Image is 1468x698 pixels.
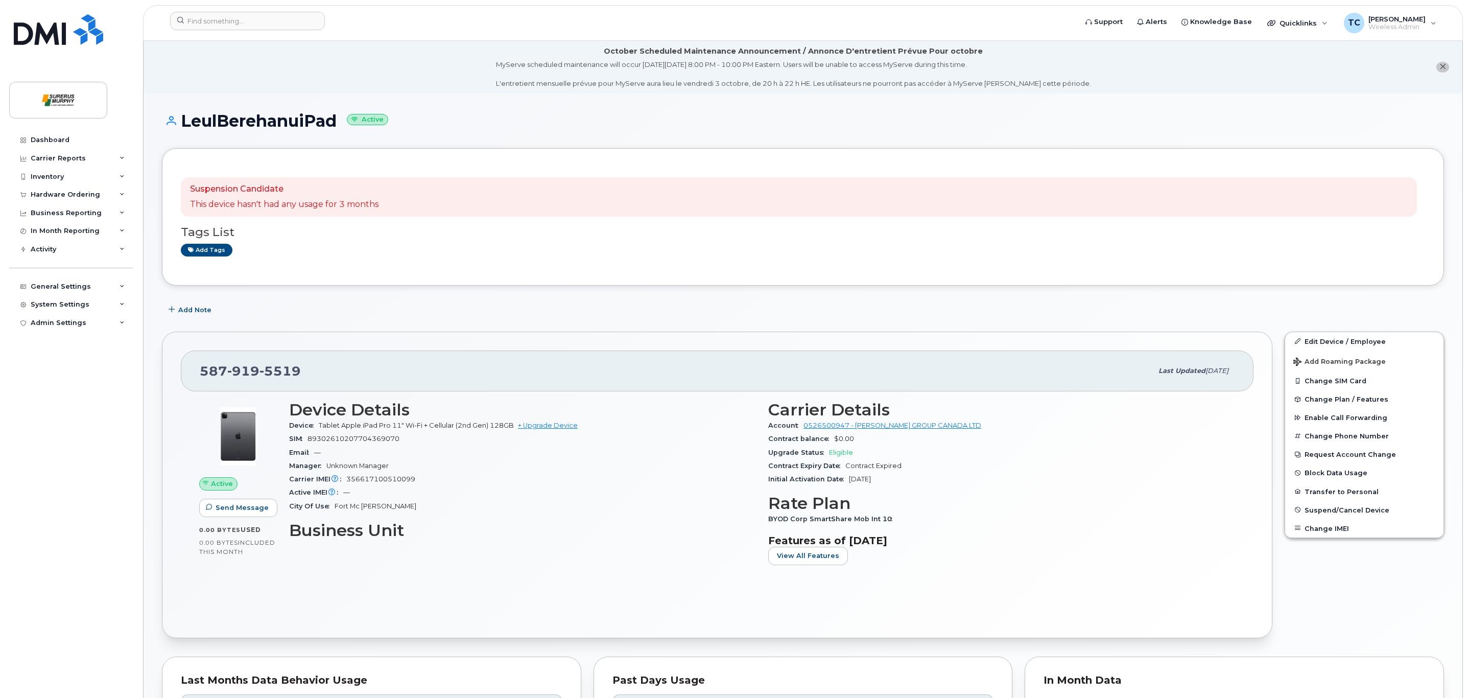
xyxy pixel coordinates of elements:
[314,449,321,456] span: —
[1285,463,1443,482] button: Block Data Usage
[768,534,1235,547] h3: Features as of [DATE]
[768,547,848,565] button: View All Features
[343,488,350,496] span: —
[768,475,849,483] span: Initial Activation Date
[178,305,211,315] span: Add Note
[1285,390,1443,408] button: Change Plan / Features
[289,502,335,510] span: City Of Use
[211,479,233,488] span: Active
[834,435,854,443] span: $0.00
[1044,676,1425,686] div: In Month Data
[289,521,756,540] h3: Business Unit
[190,183,378,195] p: Suspension Candidate
[768,515,897,523] span: BYOD Corp SmartShare Mob Int 10
[1305,414,1387,422] span: Enable Call Forwarding
[768,494,1235,513] h3: Rate Plan
[162,301,220,319] button: Add Note
[207,406,269,467] img: image20231002-3703462-g3smhb.jpeg
[1285,445,1443,463] button: Request Account Change
[768,422,803,429] span: Account
[216,503,269,513] span: Send Message
[289,435,307,443] span: SIM
[259,363,301,379] span: 5519
[199,499,277,517] button: Send Message
[335,502,416,510] span: Fort Mc [PERSON_NAME]
[289,401,756,419] h3: Device Details
[190,199,378,211] p: This device hasn't had any usage for 3 months
[181,226,1425,239] h3: Tags List
[289,422,319,429] span: Device
[1285,371,1443,390] button: Change SIM Card
[1293,358,1386,367] span: Add Roaming Package
[768,435,834,443] span: Contract balance
[346,475,415,483] span: 356617100510099
[1305,395,1388,403] span: Change Plan / Features
[307,435,399,443] span: 89302610207704369070
[604,46,983,57] div: October Scheduled Maintenance Announcement / Annonce D'entretient Prévue Pour octobre
[845,462,902,470] span: Contract Expired
[1285,501,1443,519] button: Suspend/Cancel Device
[768,449,829,456] span: Upgrade Status
[289,488,343,496] span: Active IMEI
[1285,351,1443,371] button: Add Roaming Package
[829,449,853,456] span: Eligible
[1285,482,1443,501] button: Transfer to Personal
[227,363,259,379] span: 919
[162,112,1444,130] h1: LeulBerehanuiPad
[241,526,261,533] span: used
[1285,332,1443,351] a: Edit Device / Employee
[347,114,388,126] small: Active
[849,475,871,483] span: [DATE]
[1285,519,1443,538] button: Change IMEI
[1285,408,1443,427] button: Enable Call Forwarding
[768,462,845,470] span: Contract Expiry Date
[181,244,232,257] a: Add tags
[326,462,389,470] span: Unknown Manager
[1436,62,1449,73] button: close notification
[1305,506,1389,514] span: Suspend/Cancel Device
[777,551,839,561] span: View All Features
[1285,427,1443,445] button: Change Phone Number
[496,60,1091,88] div: MyServe scheduled maintenance will occur [DATE][DATE] 8:00 PM - 10:00 PM Eastern. Users will be u...
[289,462,326,470] span: Manager
[612,676,994,686] div: Past Days Usage
[803,422,981,429] a: 0526500947 - [PERSON_NAME] GROUP CANADA LTD
[289,475,346,483] span: Carrier IMEI
[181,676,562,686] div: Last Months Data Behavior Usage
[1205,367,1228,375] span: [DATE]
[200,363,301,379] span: 587
[768,401,1235,419] h3: Carrier Details
[199,539,238,546] span: 0.00 Bytes
[518,422,578,429] a: + Upgrade Device
[1158,367,1205,375] span: Last updated
[319,422,514,429] span: Tablet Apple iPad Pro 11" Wi-Fi + Cellular (2nd Gen) 128GB
[289,449,314,456] span: Email
[199,526,241,533] span: 0.00 Bytes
